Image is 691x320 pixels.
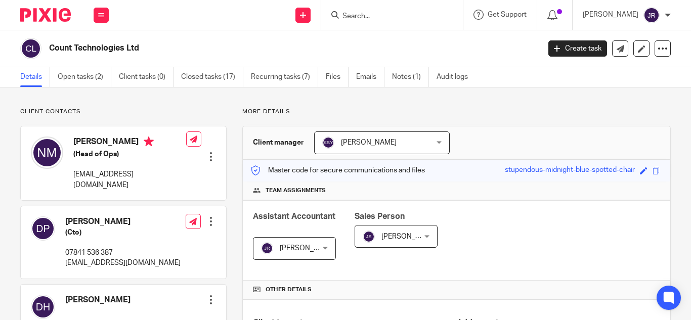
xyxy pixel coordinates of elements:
[548,40,607,57] a: Create task
[505,165,635,176] div: stupendous-midnight-blue-spotted-chair
[73,149,186,159] h5: (Head of Ops)
[341,12,433,21] input: Search
[643,7,660,23] img: svg%3E
[181,67,243,87] a: Closed tasks (17)
[58,67,111,87] a: Open tasks (2)
[65,216,181,227] h4: [PERSON_NAME]
[65,248,181,258] p: 07841 536 387
[65,295,131,305] h4: [PERSON_NAME]
[488,11,527,18] span: Get Support
[31,136,63,169] img: svg%3E
[251,67,318,87] a: Recurring tasks (7)
[437,67,476,87] a: Audit logs
[65,227,181,238] h5: (Cto)
[31,295,55,319] img: svg%3E
[322,136,334,149] img: svg%3E
[242,108,671,116] p: More details
[253,212,335,220] span: Assistant Accountant
[583,10,638,20] p: [PERSON_NAME]
[253,138,304,148] h3: Client manager
[49,43,437,54] h2: Count Technologies Ltd
[341,139,397,146] span: [PERSON_NAME]
[31,216,55,241] img: svg%3E
[266,286,312,294] span: Other details
[119,67,174,87] a: Client tasks (0)
[363,231,375,243] img: svg%3E
[266,187,326,195] span: Team assignments
[73,136,186,149] h4: [PERSON_NAME]
[250,165,425,175] p: Master code for secure communications and files
[20,67,50,87] a: Details
[392,67,429,87] a: Notes (1)
[381,233,437,240] span: [PERSON_NAME]
[20,108,227,116] p: Client contacts
[280,245,335,252] span: [PERSON_NAME]
[355,212,405,220] span: Sales Person
[144,136,154,147] i: Primary
[73,169,186,190] p: [EMAIL_ADDRESS][DOMAIN_NAME]
[20,38,41,59] img: svg%3E
[20,8,71,22] img: Pixie
[326,67,349,87] a: Files
[356,67,384,87] a: Emails
[261,242,273,254] img: svg%3E
[65,258,181,268] p: [EMAIL_ADDRESS][DOMAIN_NAME]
